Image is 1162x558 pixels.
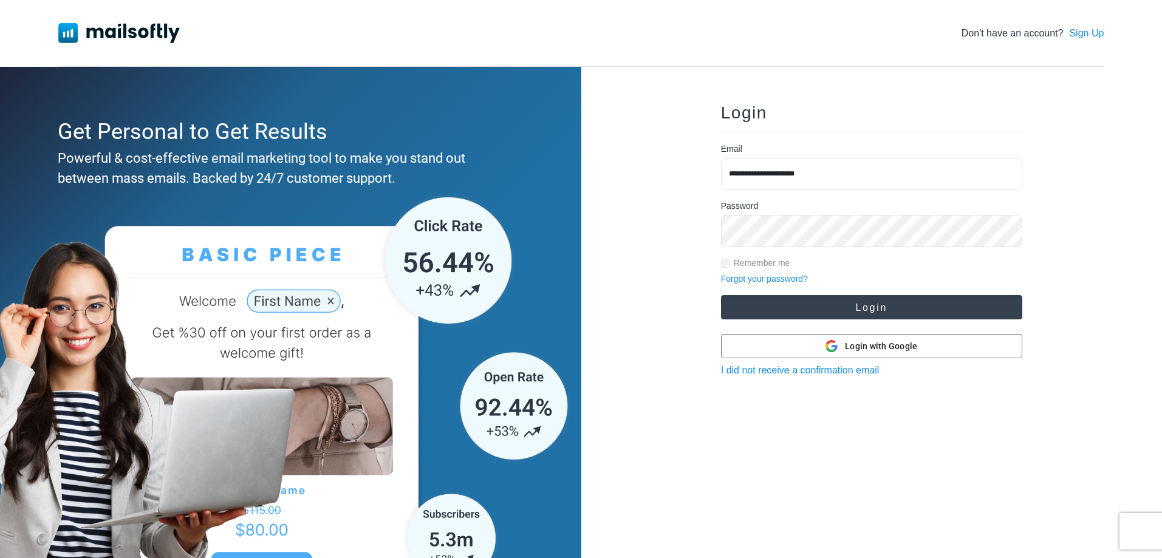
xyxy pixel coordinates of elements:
[721,365,880,375] a: I did not receive a confirmation email
[58,23,180,43] img: Mailsoftly
[721,274,808,284] a: Forgot your password?
[845,340,917,353] span: Login with Google
[58,148,518,188] div: Powerful & cost-effective email marketing tool to make you stand out between mass emails. Backed ...
[721,143,742,155] label: Email
[734,257,790,270] label: Remember me
[721,334,1022,358] button: Login with Google
[721,103,767,122] span: Login
[721,200,758,213] label: Password
[58,115,518,148] div: Get Personal to Get Results
[1069,26,1104,41] a: Sign Up
[962,26,1104,41] div: Don't have an account?
[721,295,1022,319] button: Login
